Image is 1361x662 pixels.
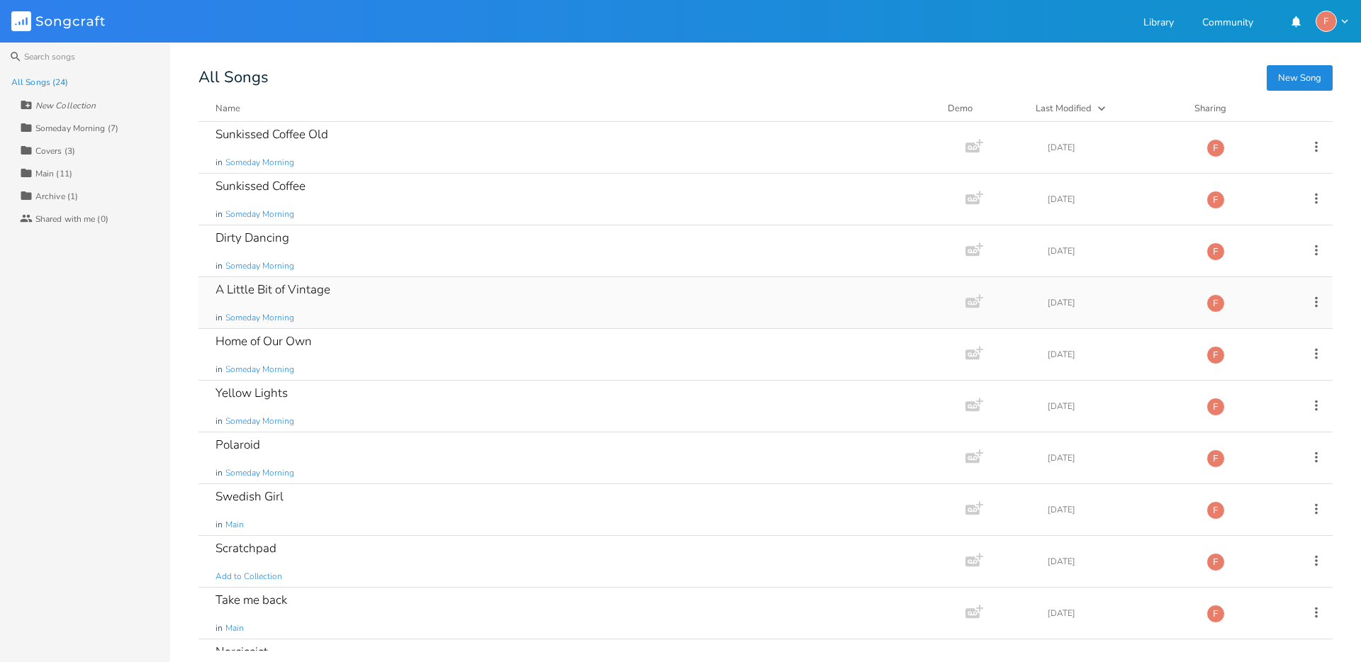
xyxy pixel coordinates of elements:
[1048,350,1189,359] div: [DATE]
[225,415,294,427] span: Someday Morning
[215,594,287,606] div: Take me back
[1202,18,1253,30] a: Community
[1048,505,1189,514] div: [DATE]
[1206,242,1225,261] div: fuzzyip
[1206,605,1225,623] div: fuzzyip
[1048,247,1189,255] div: [DATE]
[215,542,276,554] div: Scratchpad
[35,192,78,201] div: Archive (1)
[215,260,223,272] span: in
[215,519,223,531] span: in
[1048,454,1189,462] div: [DATE]
[1316,11,1337,32] div: fuzzyip
[215,101,931,116] button: Name
[215,364,223,376] span: in
[1206,139,1225,157] div: fuzzyip
[1143,18,1174,30] a: Library
[1048,557,1189,566] div: [DATE]
[215,312,223,324] span: in
[1206,501,1225,520] div: fuzzyip
[1206,553,1225,571] div: fuzzyip
[225,519,244,531] span: Main
[215,180,306,192] div: Sunkissed Coffee
[1206,346,1225,364] div: fuzzyip
[215,335,312,347] div: Home of Our Own
[225,364,294,376] span: Someday Morning
[35,101,96,110] div: New Collection
[215,284,330,296] div: A Little Bit of Vintage
[1048,143,1189,152] div: [DATE]
[215,490,284,503] div: Swedish Girl
[215,646,268,658] div: Narcissist
[215,439,260,451] div: Polaroid
[35,147,75,155] div: Covers (3)
[215,415,223,427] span: in
[215,102,240,115] div: Name
[215,157,223,169] span: in
[1206,191,1225,209] div: fuzzyip
[225,622,244,634] span: Main
[1206,294,1225,313] div: fuzzyip
[11,78,68,86] div: All Songs (24)
[225,312,294,324] span: Someday Morning
[215,208,223,220] span: in
[215,128,328,140] div: Sunkissed Coffee Old
[225,208,294,220] span: Someday Morning
[198,71,1333,84] div: All Songs
[1048,195,1189,203] div: [DATE]
[225,157,294,169] span: Someday Morning
[225,467,294,479] span: Someday Morning
[225,260,294,272] span: Someday Morning
[1206,398,1225,416] div: fuzzyip
[35,169,72,178] div: Main (11)
[1206,449,1225,468] div: fuzzyip
[215,571,282,583] span: Add to Collection
[1048,609,1189,617] div: [DATE]
[35,124,118,133] div: Someday Morning (7)
[1036,102,1092,115] div: Last Modified
[1267,65,1333,91] button: New Song
[35,215,108,223] div: Shared with me (0)
[1036,101,1177,116] button: Last Modified
[1194,101,1279,116] div: Sharing
[215,467,223,479] span: in
[1048,402,1189,410] div: [DATE]
[1316,11,1350,32] button: F
[1048,298,1189,307] div: [DATE]
[215,232,289,244] div: Dirty Dancing
[215,387,288,399] div: Yellow Lights
[215,622,223,634] span: in
[948,101,1019,116] div: Demo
